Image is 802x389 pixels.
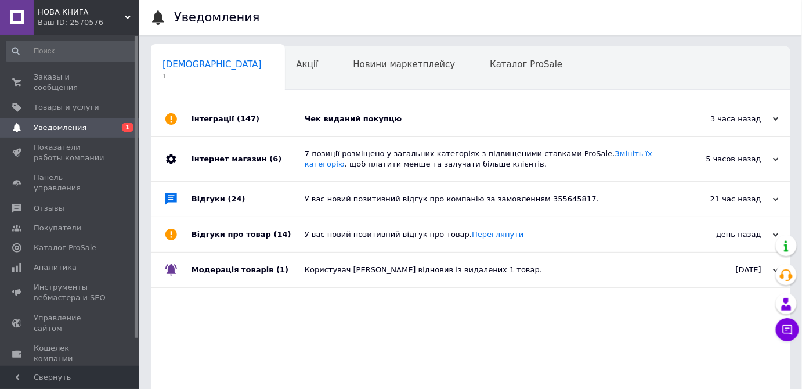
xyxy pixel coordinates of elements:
[34,262,77,273] span: Аналитика
[353,59,455,70] span: Новини маркетплейсу
[305,194,663,204] div: У вас новий позитивний відгук про компанію за замовленням 355645817.
[663,114,779,124] div: 3 часа назад
[305,229,663,240] div: У вас новий позитивний відгук про товар.
[274,230,291,239] span: (14)
[34,102,99,113] span: Товары и услуги
[663,154,779,164] div: 5 часов назад
[305,265,663,275] div: Користувач [PERSON_NAME] відновив із видалених 1 товар.
[228,195,245,203] span: (24)
[192,253,305,287] div: Модерація товарів
[663,194,779,204] div: 21 час назад
[34,282,107,303] span: Инструменты вебмастера и SEO
[34,243,96,253] span: Каталог ProSale
[34,72,107,93] span: Заказы и сообщения
[162,72,262,81] span: 1
[6,41,137,62] input: Поиск
[34,203,64,214] span: Отзывы
[305,149,663,170] div: 7 позиції розміщено у загальних категоріях з підвищеними ставками ProSale. , щоб платити менше та...
[776,318,799,341] button: Чат с покупателем
[174,10,260,24] h1: Уведомления
[297,59,319,70] span: Акції
[34,123,86,133] span: Уведомления
[192,102,305,136] div: Інтеграції
[38,17,139,28] div: Ваш ID: 2570576
[305,114,663,124] div: Чек виданий покупцю
[663,265,779,275] div: [DATE]
[34,313,107,334] span: Управление сайтом
[192,137,305,181] div: Інтернет магазин
[34,142,107,163] span: Показатели работы компании
[237,114,259,123] span: (147)
[34,172,107,193] span: Панель управления
[34,343,107,364] span: Кошелек компании
[490,59,562,70] span: Каталог ProSale
[276,265,288,274] span: (1)
[472,230,523,239] a: Переглянути
[122,123,133,132] span: 1
[162,59,262,70] span: [DEMOGRAPHIC_DATA]
[38,7,125,17] span: НОВА КНИГА
[192,217,305,252] div: Відгуки про товар
[192,182,305,217] div: Відгуки
[269,154,281,163] span: (6)
[34,223,81,233] span: Покупатели
[663,229,779,240] div: день назад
